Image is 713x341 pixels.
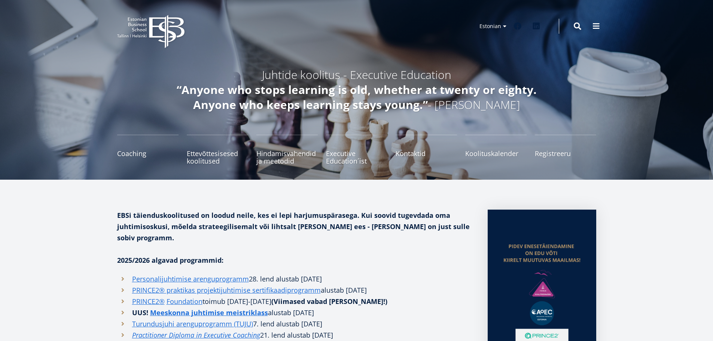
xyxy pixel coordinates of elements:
em: “Anyone who stops learning is old, whether at twenty or eighty. Anyone who keeps learning stays y... [177,82,537,112]
a: Coaching [117,135,179,165]
a: Facebook [510,19,525,34]
span: Registreeru [535,150,596,157]
span: Koolituskalender [465,150,527,157]
a: ® [159,296,165,307]
em: Practitioner Diploma in Executive Coaching [132,331,260,340]
a: Hindamisvahendid ja meetodid [256,135,318,165]
a: Executive Education´ist [326,135,387,165]
a: Turundusjuhi arenguprogramm (TUJU) [132,318,253,329]
i: 21 [260,331,268,340]
a: Practitioner Diploma in Executive Coaching [132,329,260,341]
strong: 2025/2026 algavad programmid: [117,256,223,265]
a: Koolituskalender [465,135,527,165]
span: Ettevõttesisesed koolitused [187,150,248,165]
li: 7. lend alustab [DATE] [117,318,473,329]
li: 28. lend alustab [DATE] [117,273,473,284]
a: Foundation [167,296,202,307]
a: Personalijuhtimise arenguprogramm [132,273,249,284]
li: alustab [DATE] [117,284,473,296]
a: Kontaktid [396,135,457,165]
a: Meeskonna juhtimise meistriklass [150,307,268,318]
h5: - [PERSON_NAME] [158,82,555,112]
span: Kontaktid [396,150,457,157]
a: Registreeru [535,135,596,165]
strong: EBSi täienduskoolitused on loodud neile, kes ei lepi harjumuspärasega. Kui soovid tugevdada oma j... [117,211,470,242]
strong: Meeskonna juhtimise meistriklass [150,308,268,317]
strong: UUS! [132,308,148,317]
span: Executive Education´ist [326,150,387,165]
li: . lend alustab [DATE] [117,329,473,341]
h5: Juhtide koolitus - Executive Education [158,67,555,82]
span: Coaching [117,150,179,157]
strong: (Viimased vabad [PERSON_NAME]!) [271,297,387,306]
li: toimub [DATE]-[DATE] [117,296,473,307]
a: PRINCE2® praktikas projektijuhtimise sertifikaadiprogramm [132,284,321,296]
a: PRINCE2 [132,296,159,307]
li: alustab [DATE] [117,307,473,318]
span: Hindamisvahendid ja meetodid [256,150,318,165]
a: Ettevõttesisesed koolitused [187,135,248,165]
a: Linkedin [529,19,544,34]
